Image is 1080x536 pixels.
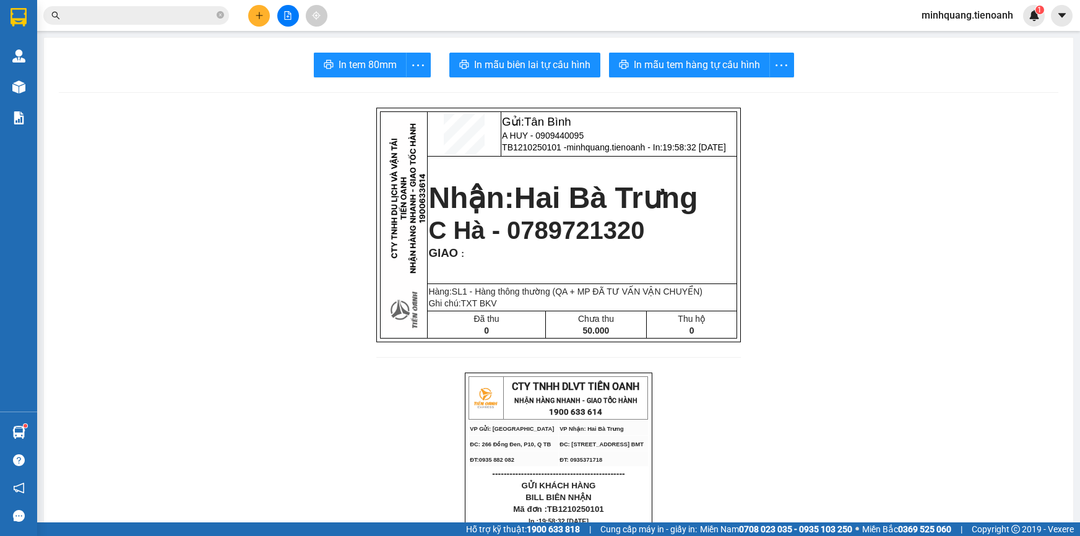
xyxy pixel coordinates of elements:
button: printerIn mẫu tem hàng tự cấu hình [609,53,770,77]
span: printer [324,59,334,71]
strong: 0369 525 060 [898,524,951,534]
span: question-circle [13,454,25,466]
span: Cung cấp máy in - giấy in: [600,522,697,536]
span: 0 [484,326,489,335]
input: Tìm tên, số ĐT hoặc mã đơn [68,9,214,22]
span: GỬI KHÁCH HÀNG [522,481,596,490]
strong: 0708 023 035 - 0935 103 250 [739,524,852,534]
span: ⚪️ [855,527,859,532]
button: more [769,53,794,77]
span: close-circle [217,10,224,22]
strong: 1900 633 614 [549,407,602,417]
span: Chưa thu [578,314,614,324]
span: | [961,522,962,536]
span: printer [619,59,629,71]
span: TB1210250101 [547,504,604,514]
img: icon-new-feature [1029,10,1040,21]
span: ĐC: 266 Đồng Đen, P10, Q TB [470,441,551,447]
sup: 1 [1035,6,1044,14]
span: ĐT: 0935371718 [559,457,602,463]
span: 0 [689,326,694,335]
img: solution-icon [12,111,25,124]
span: 19:58:32 [DATE] [538,517,589,525]
span: copyright [1011,525,1020,534]
span: In tem 80mm [339,57,397,72]
button: file-add [277,5,299,27]
span: VP Nhận: Hai Bà Trưng [559,426,623,432]
span: minhquang.tienoanh - In: [566,142,725,152]
span: A HUY - 0909440095 [502,131,584,140]
span: C Hà - 0789721320 [428,217,644,244]
span: VP Gửi: [GEOGRAPHIC_DATA] [470,426,554,432]
span: In : [529,517,589,525]
span: Hỗ trợ kỹ thuật: [466,522,580,536]
button: printerIn tem 80mm [314,53,407,77]
button: caret-down [1051,5,1073,27]
span: notification [13,482,25,494]
span: 19:58:32 [DATE] [662,142,725,152]
span: aim [312,11,321,20]
strong: Nhận: [428,181,698,214]
span: search [51,11,60,20]
span: ĐT:0935 882 082 [470,457,514,463]
span: file-add [283,11,292,20]
span: plus [255,11,264,20]
strong: NHẬN HÀNG NHANH - GIAO TỐC HÀNH [514,397,637,405]
span: 1 [1037,6,1042,14]
span: TXT BKV [461,298,497,308]
span: caret-down [1056,10,1068,21]
span: Đã thu [473,314,499,324]
span: CTY TNHH DLVT TIẾN OANH [512,381,639,392]
span: 50.000 [583,326,610,335]
span: Hàng:SL [428,287,702,296]
button: plus [248,5,270,27]
img: warehouse-icon [12,80,25,93]
span: close-circle [217,11,224,19]
img: warehouse-icon [12,50,25,63]
button: printerIn mẫu biên lai tự cấu hình [449,53,600,77]
span: Thu hộ [678,314,706,324]
span: Gửi: [502,115,571,128]
span: Miền Bắc [862,522,951,536]
img: warehouse-icon [12,426,25,439]
span: more [407,58,430,73]
span: GIAO [428,246,458,259]
span: Mã đơn : [513,504,604,514]
span: more [770,58,793,73]
span: | [589,522,591,536]
span: : [458,249,464,259]
img: logo [470,383,501,413]
strong: 1900 633 818 [527,524,580,534]
button: aim [306,5,327,27]
span: 1 - Hàng thông thường (QA + MP ĐÃ TƯ VẤN VẬN CHUYỂN) [462,287,702,296]
span: minhquang.tienoanh [912,7,1023,23]
span: message [13,510,25,522]
span: printer [459,59,469,71]
span: BILL BIÊN NHẬN [525,493,592,502]
button: more [406,53,431,77]
span: ĐC: [STREET_ADDRESS] BMT [559,441,644,447]
sup: 1 [24,424,27,428]
span: In mẫu tem hàng tự cấu hình [634,57,760,72]
span: Hai Bà Trưng [514,181,698,214]
img: logo-vxr [11,8,27,27]
span: Miền Nam [700,522,852,536]
span: ---------------------------------------------- [492,469,624,478]
span: TB1210250101 - [502,142,726,152]
span: Tân Bình [524,115,571,128]
span: In mẫu biên lai tự cấu hình [474,57,590,72]
span: Ghi chú: [428,298,496,308]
